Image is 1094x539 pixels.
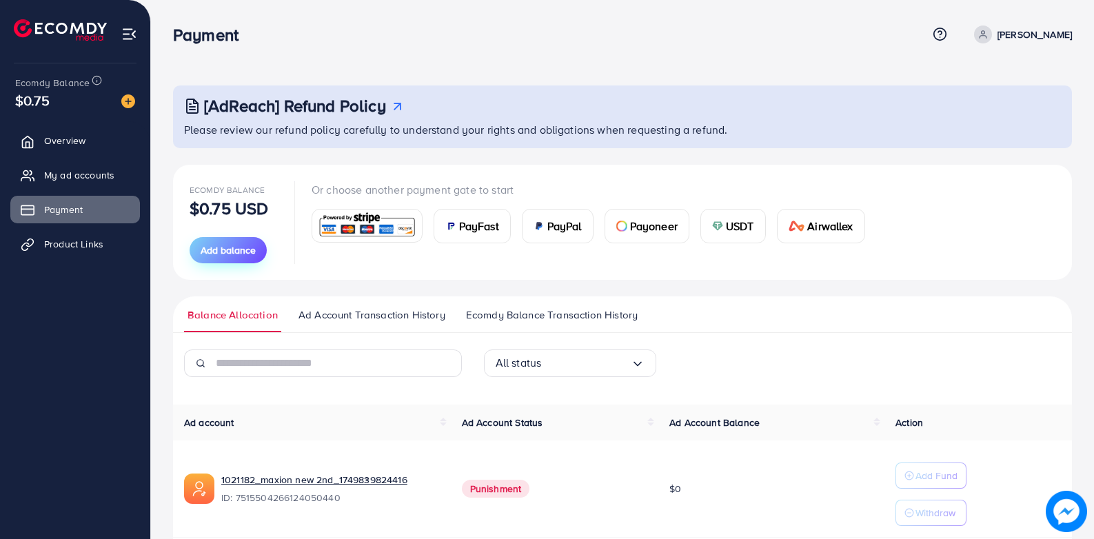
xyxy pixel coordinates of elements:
[312,209,423,243] a: card
[190,237,267,263] button: Add balance
[316,211,418,241] img: card
[44,134,85,148] span: Overview
[969,26,1072,43] a: [PERSON_NAME]
[462,480,530,498] span: Punishment
[466,307,638,323] span: Ecomdy Balance Transaction History
[777,209,865,243] a: cardAirwallex
[605,209,689,243] a: cardPayoneer
[121,26,137,42] img: menu
[895,416,923,429] span: Action
[807,218,853,234] span: Airwallex
[10,161,140,189] a: My ad accounts
[10,127,140,154] a: Overview
[184,121,1064,138] p: Please review our refund policy carefully to understand your rights and obligations when requesti...
[462,416,543,429] span: Ad Account Status
[184,416,234,429] span: Ad account
[915,467,958,484] p: Add Fund
[184,474,214,504] img: ic-ads-acc.e4c84228.svg
[44,203,83,216] span: Payment
[434,209,511,243] a: cardPayFast
[496,352,542,374] span: All status
[188,307,278,323] span: Balance Allocation
[121,94,135,108] img: image
[522,209,594,243] a: cardPayPal
[895,462,966,489] button: Add Fund
[10,196,140,223] a: Payment
[895,500,966,526] button: Withdraw
[726,218,754,234] span: USDT
[44,168,114,182] span: My ad accounts
[712,221,723,232] img: card
[298,307,445,323] span: Ad Account Transaction History
[445,221,456,232] img: card
[700,209,766,243] a: cardUSDT
[1046,491,1087,532] img: image
[789,221,805,232] img: card
[534,221,545,232] img: card
[190,200,268,216] p: $0.75 USD
[221,491,440,505] span: ID: 7515504266124050440
[10,230,140,258] a: Product Links
[15,76,90,90] span: Ecomdy Balance
[221,473,440,505] div: <span class='underline'>1021182_maxion new 2nd_1749839824416</span></br>7515504266124050440
[204,96,386,116] h3: [AdReach] Refund Policy
[547,218,582,234] span: PayPal
[484,349,656,377] div: Search for option
[630,218,678,234] span: Payoneer
[221,473,407,487] a: 1021182_maxion new 2nd_1749839824416
[201,243,256,257] span: Add balance
[616,221,627,232] img: card
[14,19,107,41] img: logo
[915,505,955,521] p: Withdraw
[312,181,876,198] p: Or choose another payment gate to start
[669,482,681,496] span: $0
[44,237,103,251] span: Product Links
[459,218,499,234] span: PayFast
[997,26,1072,43] p: [PERSON_NAME]
[190,184,265,196] span: Ecomdy Balance
[541,352,630,374] input: Search for option
[15,90,50,110] span: $0.75
[173,25,250,45] h3: Payment
[669,416,760,429] span: Ad Account Balance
